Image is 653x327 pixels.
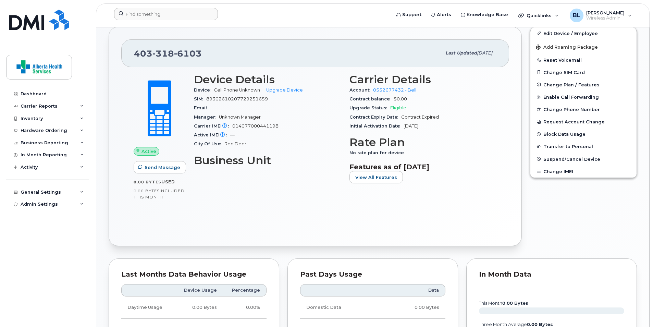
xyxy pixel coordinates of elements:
button: Change Phone Number [530,103,637,116]
button: Send Message [134,161,186,173]
span: $0.00 [394,96,407,101]
th: Device Usage [175,284,223,296]
td: 0.00 Bytes [175,296,223,319]
div: Past Days Usage [300,271,445,278]
text: this month [479,301,528,306]
span: [DATE] [477,50,492,56]
span: No rate plan for device [349,150,408,155]
span: 318 [152,48,174,59]
span: included this month [134,188,185,199]
span: Email [194,105,211,110]
span: Active IMEI [194,132,230,137]
span: — [230,132,235,137]
a: Knowledge Base [456,8,513,22]
span: 0.00 Bytes [134,180,161,184]
td: 0.00% [223,296,267,319]
span: Account [349,87,373,93]
span: BL [573,11,580,20]
button: Suspend/Cancel Device [530,153,637,165]
td: Daytime Usage [121,296,175,319]
span: Suspend/Cancel Device [543,156,600,161]
a: Alerts [426,8,456,22]
span: Manager [194,114,219,120]
h3: Carrier Details [349,73,497,86]
span: Change Plan / Features [543,82,600,87]
td: 0.00 Bytes [380,296,445,319]
div: Brandie Leclair [565,9,637,22]
span: Knowledge Base [467,11,508,18]
span: Device [194,87,214,93]
div: Last Months Data Behavior Usage [121,271,267,278]
span: Carrier IMEI [194,123,232,129]
span: used [161,179,175,184]
span: 403 [134,48,202,59]
th: Percentage [223,284,267,296]
span: Quicklinks [527,13,552,18]
button: Request Account Change [530,116,637,128]
td: Domestic Data [300,296,380,319]
h3: Rate Plan [349,136,497,148]
tspan: 0.00 Bytes [527,322,553,327]
span: Enable Call Forwarding [543,95,599,100]
span: SIM [194,96,206,101]
button: Enable Call Forwarding [530,91,637,103]
button: Change IMEI [530,165,637,178]
a: Support [392,8,426,22]
span: Eligible [390,105,406,110]
a: + Upgrade Device [263,87,303,93]
h3: Features as of [DATE] [349,163,497,171]
span: Add Roaming Package [536,45,598,51]
input: Find something... [114,8,218,20]
span: — [211,105,215,110]
span: Unknown Manager [219,114,261,120]
span: Send Message [145,164,180,171]
button: Add Roaming Package [530,40,637,54]
th: Data [380,284,445,296]
button: Block Data Usage [530,128,637,140]
button: Transfer to Personal [530,140,637,153]
button: Change SIM Card [530,66,637,78]
span: Last updated [445,50,477,56]
button: View All Features [349,171,403,183]
span: City Of Use [194,141,224,146]
span: 0.00 Bytes [134,189,160,193]
a: Edit Device / Employee [530,27,637,39]
span: Contract Expired [401,114,439,120]
text: three month average [479,322,553,327]
h3: Device Details [194,73,341,86]
span: Active [141,148,156,155]
span: 014077000441198 [232,123,279,129]
tspan: 0.00 Bytes [502,301,528,306]
span: Cell Phone Unknown [214,87,260,93]
button: Reset Voicemail [530,54,637,66]
h3: Business Unit [194,154,341,167]
span: Initial Activation Date [349,123,404,129]
span: 6103 [174,48,202,59]
div: Quicklinks [514,9,564,22]
a: 0552677432 - Bell [373,87,416,93]
span: 89302610207729251659 [206,96,268,101]
span: [PERSON_NAME] [586,10,625,15]
div: In Month Data [479,271,624,278]
span: Wireless Admin [586,15,625,21]
span: Alerts [437,11,451,18]
button: Change Plan / Features [530,78,637,91]
span: Red Deer [224,141,246,146]
span: Contract balance [349,96,394,101]
span: Upgrade Status [349,105,390,110]
span: Contract Expiry Date [349,114,401,120]
span: [DATE] [404,123,418,129]
span: Support [402,11,421,18]
span: View All Features [355,174,397,181]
